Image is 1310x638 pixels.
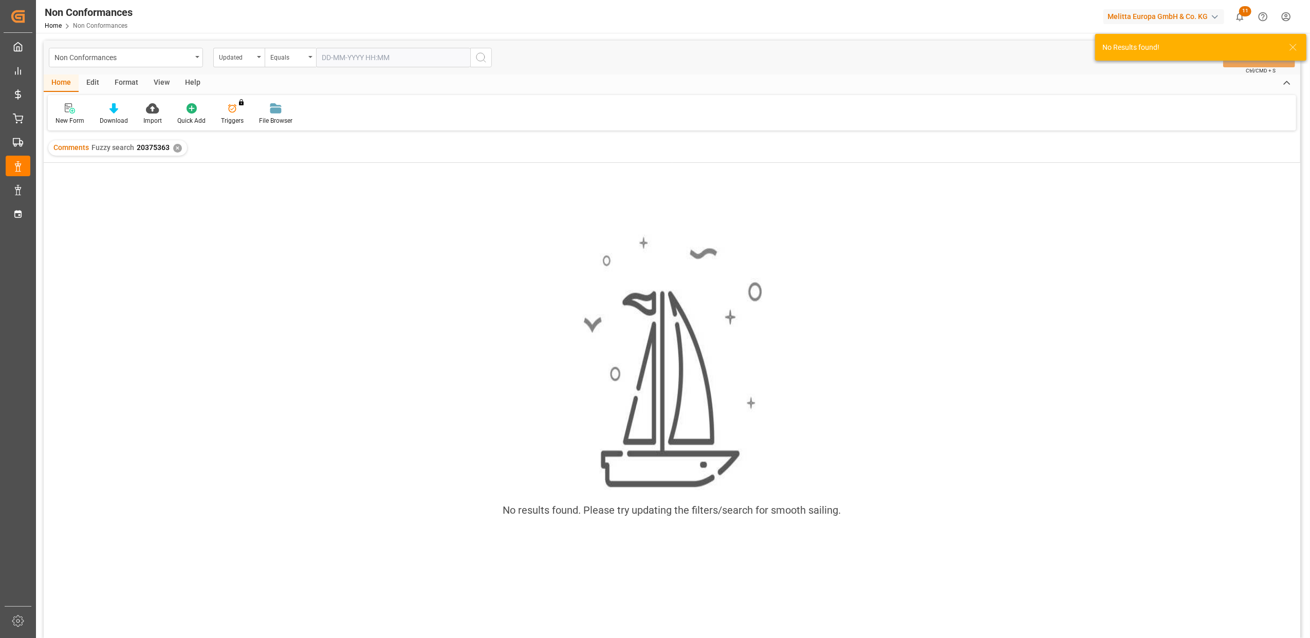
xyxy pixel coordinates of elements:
div: ✕ [173,144,182,153]
span: Ctrl/CMD + S [1246,67,1276,74]
div: No Results found! [1102,42,1279,53]
span: Comments [53,143,89,152]
div: Equals [270,50,305,62]
img: smooth_sailing.jpeg [582,235,762,490]
div: Quick Add [177,116,206,125]
button: open menu [265,48,316,67]
div: View [146,74,177,92]
div: Edit [79,74,107,92]
button: search button [470,48,492,67]
div: Home [44,74,79,92]
div: Non Conformances [54,50,192,63]
div: Import [143,116,162,125]
span: Fuzzy search [91,143,134,152]
div: New Form [56,116,84,125]
a: Home [45,22,62,29]
span: 20375363 [137,143,170,152]
input: DD-MM-YYYY HH:MM [316,48,470,67]
div: File Browser [259,116,292,125]
div: Format [107,74,146,92]
div: No results found. Please try updating the filters/search for smooth sailing. [503,502,841,518]
div: Download [100,116,128,125]
button: open menu [213,48,265,67]
button: open menu [49,48,203,67]
div: Help [177,74,208,92]
div: Updated [219,50,254,62]
div: Non Conformances [45,5,133,20]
